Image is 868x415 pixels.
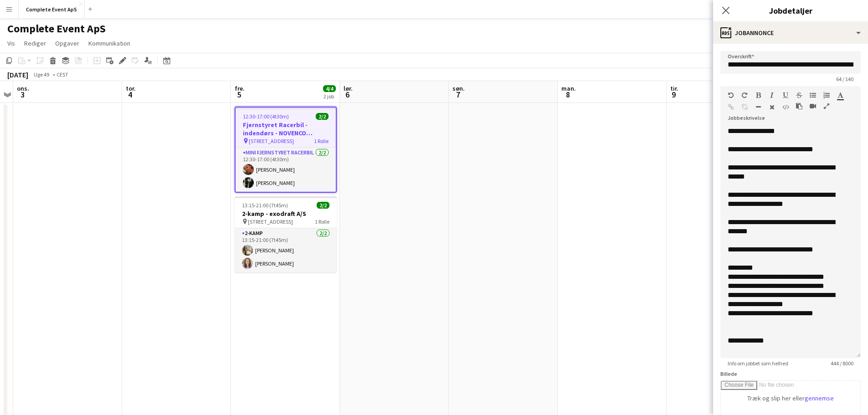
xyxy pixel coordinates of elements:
[755,92,761,99] button: Fed
[782,103,789,111] button: HTML-kode
[55,39,79,47] span: Opgaver
[342,89,353,100] span: 6
[236,121,336,137] h3: Fjernstyret Racerbil - indendørs - NOVENCO MARINE & OFFSHORE A/S
[51,37,83,49] a: Opgaver
[249,138,294,144] span: [STREET_ADDRESS]
[670,84,678,92] span: tir.
[769,103,775,111] button: Ryd formatering
[713,5,868,16] h3: Jobdetaljer
[15,89,29,100] span: 3
[823,360,861,367] span: 444 / 8000
[829,76,861,82] span: 64 / 140
[236,148,336,192] app-card-role: Mini Fjernstyret Racerbil2/212:30-17:00 (4t30m)[PERSON_NAME][PERSON_NAME]
[452,84,465,92] span: søn.
[235,84,245,92] span: fre.
[796,102,802,110] button: Sæt ind som almindelig tekst
[235,228,337,272] app-card-role: 2-kamp2/213:15-21:00 (7t45m)[PERSON_NAME][PERSON_NAME]
[713,22,868,44] div: Jobannonce
[21,37,50,49] a: Rediger
[810,92,816,99] button: Uordnet liste
[314,138,329,144] span: 1 Rolle
[7,39,15,47] span: Vis
[124,89,136,100] span: 4
[796,92,802,99] button: Gennemstreget
[823,92,830,99] button: Ordnet liste
[56,71,68,78] div: CEST
[810,102,816,110] button: Indsæt video
[4,37,19,49] a: Vis
[7,22,106,36] h1: Complete Event ApS
[837,92,843,99] button: Tekstfarve
[755,103,761,111] button: Vandret linje
[316,113,329,120] span: 2/2
[242,202,288,209] span: 13:15-21:00 (7t45m)
[728,92,734,99] button: Fortryd
[235,210,337,218] h3: 2-kamp - exodraft A/S
[720,360,796,367] span: Info om jobbet som helhed
[315,218,329,225] span: 1 Rolle
[7,70,28,79] div: [DATE]
[561,84,576,92] span: man.
[324,93,335,100] div: 2 job
[323,85,336,92] span: 4/4
[344,84,353,92] span: lør.
[741,92,748,99] button: Gentag
[19,0,85,18] button: Complete Event ApS
[782,92,789,99] button: Understregning
[769,92,775,99] button: Kursiv
[248,218,293,225] span: [STREET_ADDRESS]
[235,107,337,193] app-job-card: 12:30-17:00 (4t30m)2/2Fjernstyret Racerbil - indendørs - NOVENCO MARINE & OFFSHORE A/S [STREET_AD...
[88,39,130,47] span: Kommunikation
[85,37,134,49] a: Kommunikation
[823,102,830,110] button: Fuld skærm
[30,71,53,78] span: Uge 49
[451,89,465,100] span: 7
[669,89,678,100] span: 9
[235,196,337,272] app-job-card: 13:15-21:00 (7t45m)2/22-kamp - exodraft A/S [STREET_ADDRESS]1 Rolle2-kamp2/213:15-21:00 (7t45m)[P...
[560,89,576,100] span: 8
[243,113,289,120] span: 12:30-17:00 (4t30m)
[126,84,136,92] span: tor.
[317,202,329,209] span: 2/2
[24,39,46,47] span: Rediger
[17,84,29,92] span: ons.
[233,89,245,100] span: 5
